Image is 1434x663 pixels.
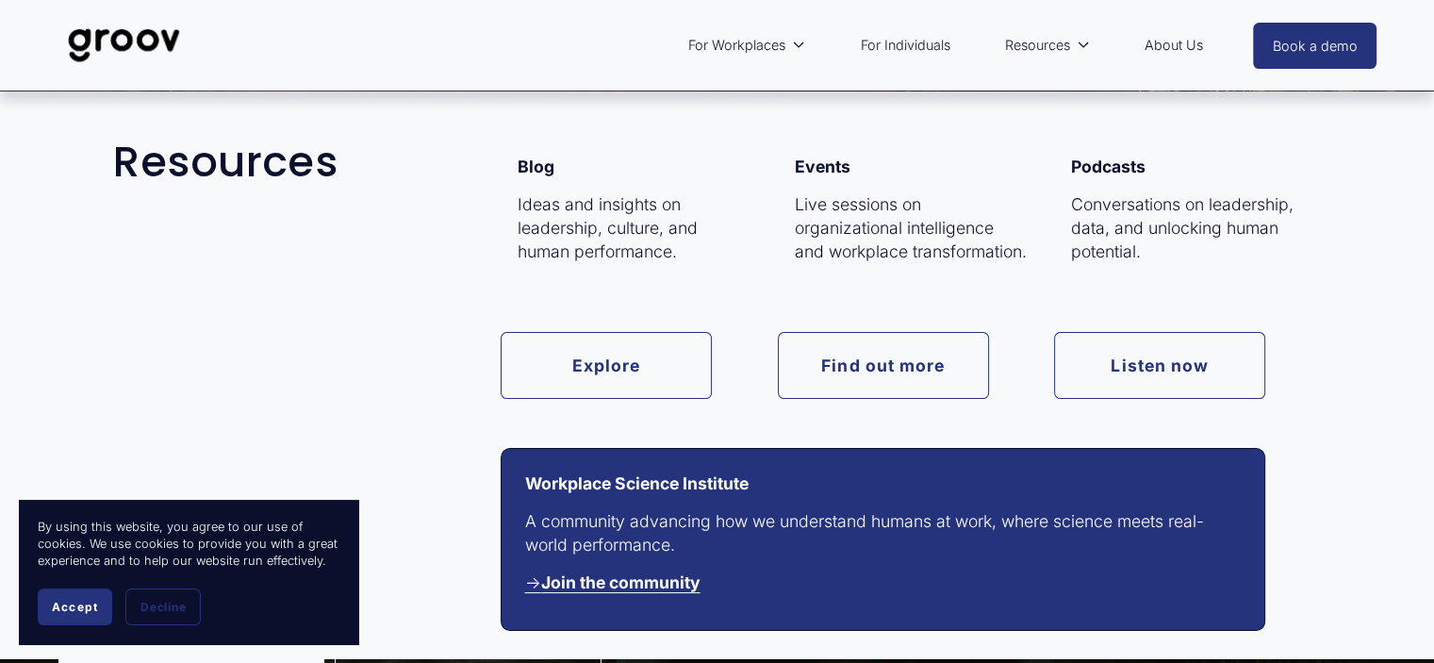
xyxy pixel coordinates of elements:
p: Live sessions on organizational intelligence and workplace transformation. [795,193,1028,263]
h2: Resources [113,139,546,186]
button: Decline [125,588,201,625]
strong: Workplace Science Institute [525,473,749,493]
a: About Us [1135,24,1212,67]
p: Ideas and insights on leadership, culture, and human performance. [518,193,750,263]
p: Conversations on leadership, data, and unlocking human potential. [1071,193,1304,263]
a: For Individuals [850,24,959,67]
strong: Events [795,157,850,176]
p: By using this website, you agree to our use of cookies. We use cookies to provide you with a grea... [38,519,339,570]
span: → [525,572,701,592]
img: Groov | Unlock Human Potential at Work and in Life [58,14,190,76]
strong: Join the community [541,572,701,592]
button: Accept [38,588,112,625]
a: folder dropdown [679,24,816,67]
a: folder dropdown [995,24,1099,67]
a: Find out more [778,332,989,399]
span: Accept [52,600,98,614]
section: Cookie banner [19,500,358,644]
span: For Workplaces [688,33,785,58]
span: Decline [140,600,186,614]
span: A community advancing how we understand humans at work, where science meets real-world performance. [525,511,1204,555]
a: Listen now [1054,332,1265,399]
a: Book a demo [1253,23,1377,69]
strong: Podcasts [1071,157,1146,176]
a: Explore [501,332,712,399]
a: →Join the community [525,572,701,592]
span: Resources [1004,33,1069,58]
